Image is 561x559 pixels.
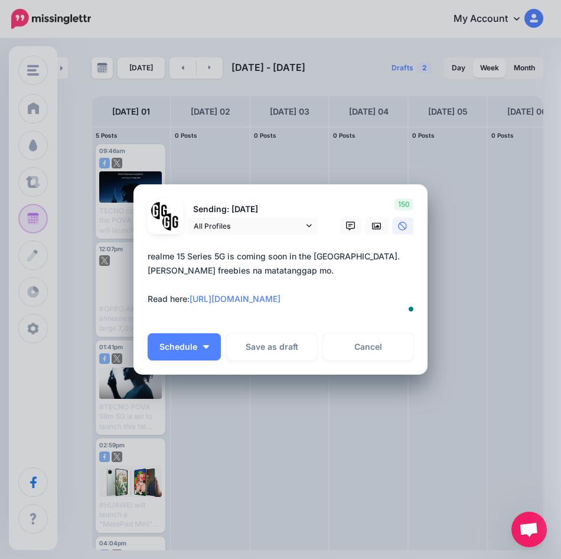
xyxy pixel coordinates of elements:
span: 150 [394,199,413,210]
img: arrow-down-white.png [203,345,209,349]
span: Schedule [159,343,197,351]
span: All Profiles [194,220,304,232]
a: All Profiles [188,217,318,235]
img: 353459792_649996473822713_4483302954317148903_n-bsa138318.png [151,202,168,219]
p: Sending: [DATE] [188,203,318,216]
button: Schedule [148,333,221,360]
img: JT5sWCfR-79925.png [162,213,180,230]
button: Save as draft [227,333,317,360]
div: realme 15 Series 5G is coming soon in the [GEOGRAPHIC_DATA]. [PERSON_NAME] freebies na matatangga... [148,249,419,306]
a: Cancel [323,333,413,360]
textarea: To enrich screen reader interactions, please activate Accessibility in Grammarly extension settings [148,249,419,320]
